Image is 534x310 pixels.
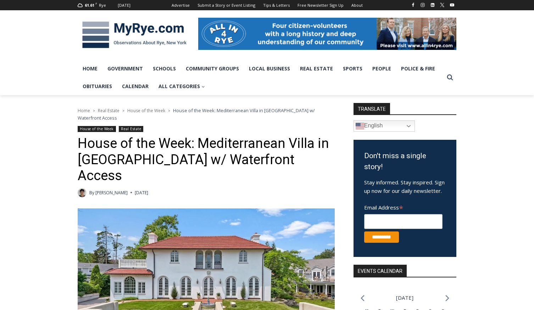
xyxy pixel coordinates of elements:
[367,60,396,77] a: People
[117,77,154,95] a: Calendar
[78,108,90,114] a: Home
[99,2,106,8] div: Rye
[78,107,315,121] span: House of the Week: Mediterranean Villa in [GEOGRAPHIC_DATA] w/ Waterfront Access
[127,108,165,114] a: House of the Week
[119,126,143,132] a: Real Estate
[78,60,444,96] nav: Primary Navigation
[78,188,87,197] a: Author image
[396,60,440,77] a: Police & Fire
[354,120,415,132] a: English
[135,189,148,196] time: [DATE]
[78,136,335,184] h1: House of the Week: Mediterranean Villa in [GEOGRAPHIC_DATA] w/ Waterfront Access
[85,2,94,8] span: 61.61
[364,178,446,195] p: Stay informed. Stay inspired. Sign up now for our daily newsletter.
[95,190,128,196] a: [PERSON_NAME]
[154,77,210,95] a: All Categories
[354,265,407,277] h2: Events Calendar
[418,1,427,9] a: Instagram
[78,107,335,121] nav: Breadcrumbs
[396,293,413,303] li: [DATE]
[98,108,119,114] a: Real Estate
[445,295,449,302] a: Next month
[78,188,87,197] img: Patel, Devan - bio cropped 200x200
[448,1,456,9] a: YouTube
[364,150,446,173] h3: Don't miss a single story!
[148,60,181,77] a: Schools
[158,82,205,90] span: All Categories
[118,2,130,8] div: [DATE]
[181,60,244,77] a: Community Groups
[78,60,102,77] a: Home
[78,126,116,132] a: House of the Week
[354,103,390,114] strong: TRANSLATE
[198,18,456,50] img: All in for Rye
[438,1,446,9] a: X
[89,189,94,196] span: By
[338,60,367,77] a: Sports
[93,108,95,113] span: >
[361,295,365,302] a: Previous month
[295,60,338,77] a: Real Estate
[356,122,364,130] img: en
[364,200,443,213] label: Email Address
[102,60,148,77] a: Government
[244,60,295,77] a: Local Business
[428,1,437,9] a: Linkedin
[122,108,124,113] span: >
[409,1,417,9] a: Facebook
[168,108,170,113] span: >
[78,77,117,95] a: Obituaries
[444,71,456,84] button: View Search Form
[95,1,97,5] span: F
[78,17,191,53] img: MyRye.com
